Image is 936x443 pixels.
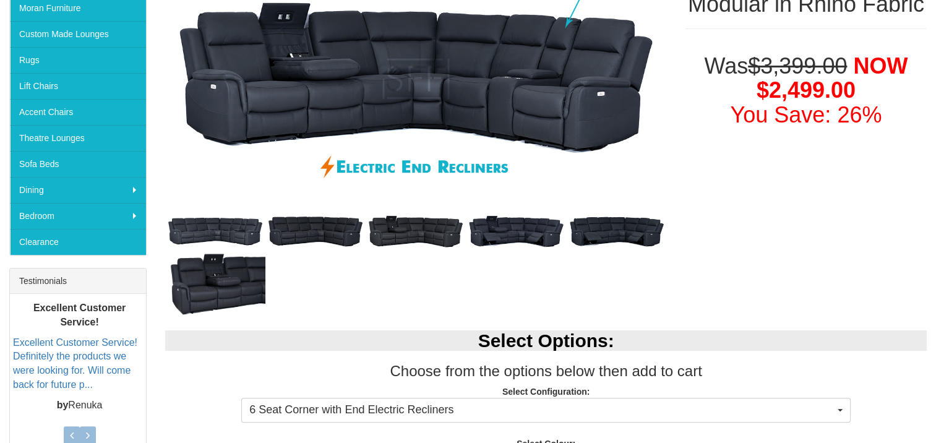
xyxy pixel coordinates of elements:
del: $3,399.00 [748,53,847,79]
button: 6 Seat Corner with End Electric Recliners [241,398,851,423]
strong: Select Configuration: [502,387,590,397]
b: Select Options: [478,330,614,351]
h1: Was [685,54,927,127]
a: Lift Chairs [10,73,146,99]
span: 6 Seat Corner with End Electric Recliners [249,402,835,418]
a: Excellent Customer Service! Definitely the products we were looking for. Will come back for futur... [13,337,137,390]
b: Excellent Customer Service! [33,303,126,327]
a: Custom Made Lounges [10,21,146,47]
div: Testimonials [10,269,146,294]
p: Renuka [13,398,146,413]
span: NOW $2,499.00 [757,53,908,103]
a: Sofa Beds [10,151,146,177]
a: Dining [10,177,146,203]
a: Theatre Lounges [10,125,146,151]
b: by [57,400,69,410]
font: You Save: 26% [730,102,882,127]
a: Rugs [10,47,146,73]
h3: Choose from the options below then add to cart [165,363,927,379]
a: Bedroom [10,203,146,229]
a: Accent Chairs [10,99,146,125]
a: Clearance [10,229,146,255]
